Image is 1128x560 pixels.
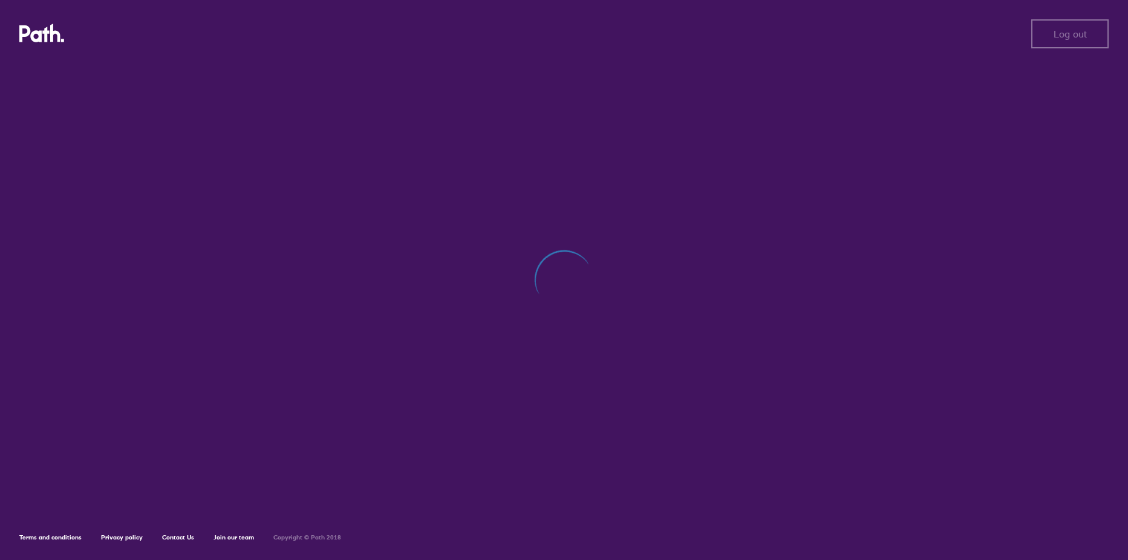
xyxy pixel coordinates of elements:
[214,533,254,541] a: Join our team
[162,533,194,541] a: Contact Us
[101,533,143,541] a: Privacy policy
[1054,28,1087,39] span: Log out
[19,533,82,541] a: Terms and conditions
[1031,19,1109,48] button: Log out
[273,534,341,541] h6: Copyright © Path 2018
